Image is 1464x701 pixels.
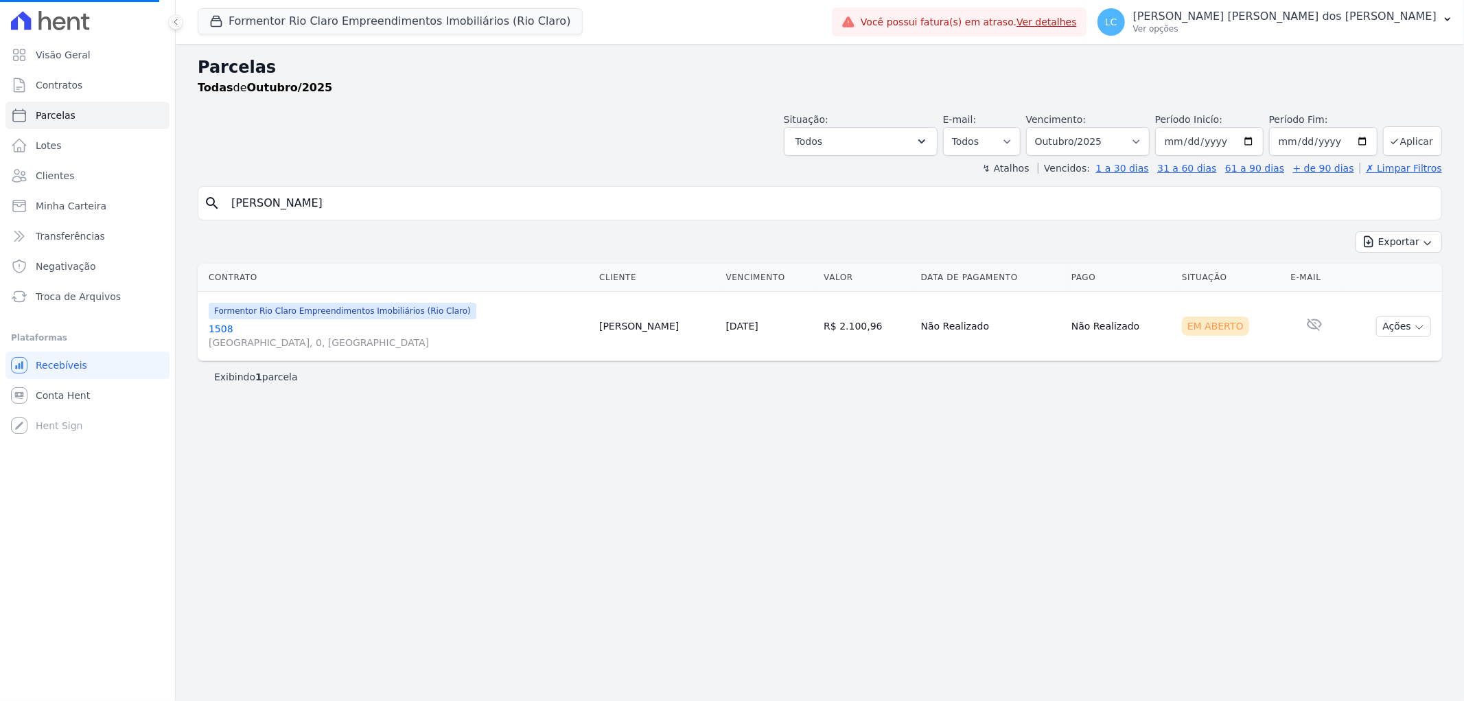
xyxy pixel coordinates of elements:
a: Transferências [5,222,170,250]
a: + de 90 dias [1293,163,1354,174]
span: Contratos [36,78,82,92]
label: Vencimento: [1026,114,1086,125]
span: Clientes [36,169,74,183]
button: Formentor Rio Claro Empreendimentos Imobiliários (Rio Claro) [198,8,583,34]
label: Período Inicío: [1155,114,1222,125]
a: 61 a 90 dias [1225,163,1284,174]
a: Recebíveis [5,352,170,379]
a: Clientes [5,162,170,189]
a: Troca de Arquivos [5,283,170,310]
th: Cliente [594,264,720,292]
span: [GEOGRAPHIC_DATA], 0, [GEOGRAPHIC_DATA] [209,336,588,349]
span: Você possui fatura(s) em atraso. [861,15,1077,30]
div: Em Aberto [1182,317,1249,336]
span: Formentor Rio Claro Empreendimentos Imobiliários (Rio Claro) [209,303,476,319]
div: Plataformas [11,330,164,346]
td: [PERSON_NAME] [594,292,720,361]
p: de [198,80,332,96]
label: Vencidos: [1038,163,1090,174]
span: Negativação [36,260,96,273]
p: Exibindo parcela [214,370,298,384]
th: Contrato [198,264,594,292]
p: Ver opções [1133,23,1437,34]
button: Exportar [1356,231,1442,253]
th: Vencimento [721,264,819,292]
td: Não Realizado [916,292,1066,361]
a: Visão Geral [5,41,170,69]
a: [DATE] [726,321,758,332]
label: Situação: [784,114,828,125]
a: Minha Carteira [5,192,170,220]
b: 1 [255,371,262,382]
a: Negativação [5,253,170,280]
span: Todos [795,133,822,150]
button: Todos [784,127,938,156]
td: Não Realizado [1066,292,1176,361]
a: 31 a 60 dias [1157,163,1216,174]
span: LC [1105,17,1117,27]
th: Data de Pagamento [916,264,1066,292]
strong: Outubro/2025 [247,81,333,94]
span: Troca de Arquivos [36,290,121,303]
span: Conta Hent [36,389,90,402]
td: R$ 2.100,96 [818,292,915,361]
span: Recebíveis [36,358,87,372]
span: Transferências [36,229,105,243]
th: Pago [1066,264,1176,292]
a: 1508[GEOGRAPHIC_DATA], 0, [GEOGRAPHIC_DATA] [209,322,588,349]
button: LC [PERSON_NAME] [PERSON_NAME] dos [PERSON_NAME] Ver opções [1087,3,1464,41]
span: Lotes [36,139,62,152]
input: Buscar por nome do lote ou do cliente [223,189,1436,217]
a: Lotes [5,132,170,159]
a: Ver detalhes [1016,16,1077,27]
th: Valor [818,264,915,292]
a: Parcelas [5,102,170,129]
h2: Parcelas [198,55,1442,80]
th: E-mail [1286,264,1343,292]
th: Situação [1176,264,1286,292]
span: Minha Carteira [36,199,106,213]
label: Período Fim: [1269,113,1378,127]
label: ↯ Atalhos [982,163,1029,174]
span: Visão Geral [36,48,91,62]
button: Ações [1376,316,1431,337]
span: Parcelas [36,108,75,122]
strong: Todas [198,81,233,94]
a: Contratos [5,71,170,99]
a: ✗ Limpar Filtros [1360,163,1442,174]
a: 1 a 30 dias [1096,163,1149,174]
i: search [204,195,220,211]
button: Aplicar [1383,126,1442,156]
label: E-mail: [943,114,977,125]
p: [PERSON_NAME] [PERSON_NAME] dos [PERSON_NAME] [1133,10,1437,23]
a: Conta Hent [5,382,170,409]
